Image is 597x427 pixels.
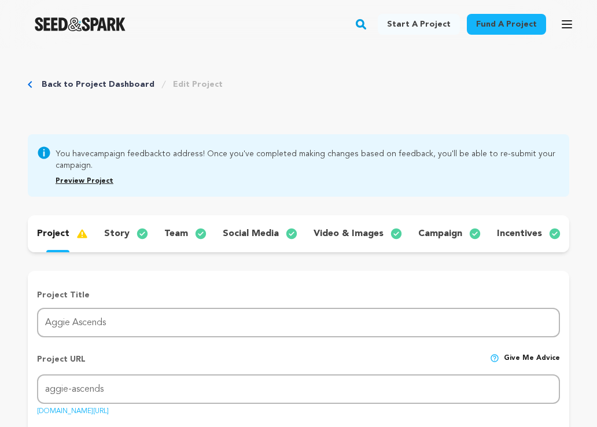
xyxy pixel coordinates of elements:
button: social media [213,224,304,243]
img: check-circle-full.svg [286,227,307,241]
button: incentives [488,224,567,243]
p: video & images [314,227,384,241]
img: warning-full.svg [76,227,97,241]
p: incentives [497,227,542,241]
p: story [104,227,130,241]
a: Start a project [378,14,460,35]
p: team [164,227,188,241]
input: Project Name [37,308,560,337]
button: team [155,224,213,243]
img: check-circle-full.svg [195,227,216,241]
img: Seed&Spark Logo Dark Mode [35,17,126,31]
button: project [28,224,95,243]
input: Project URL [37,374,560,404]
a: Seed&Spark Homepage [35,17,126,31]
a: Preview Project [56,178,113,185]
p: project [37,227,69,241]
p: social media [223,227,279,241]
div: Breadcrumb [28,79,223,90]
p: campaign [418,227,462,241]
span: You have to address! Once you've completed making changes based on feedback, you'll be able to re... [56,146,560,171]
img: check-circle-full.svg [469,227,490,241]
img: help-circle.svg [490,354,499,363]
span: Give me advice [504,354,560,374]
img: check-circle-full.svg [549,227,570,241]
button: story [95,224,155,243]
img: check-circle-full.svg [137,227,157,241]
button: video & images [304,224,409,243]
a: [DOMAIN_NAME][URL] [37,403,109,415]
a: Edit Project [173,79,223,90]
p: Project Title [37,289,560,301]
img: check-circle-full.svg [390,227,411,241]
a: Fund a project [467,14,546,35]
button: campaign [409,224,488,243]
p: Project URL [37,354,86,374]
a: campaign feedback [90,150,162,158]
a: Back to Project Dashboard [42,79,154,90]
